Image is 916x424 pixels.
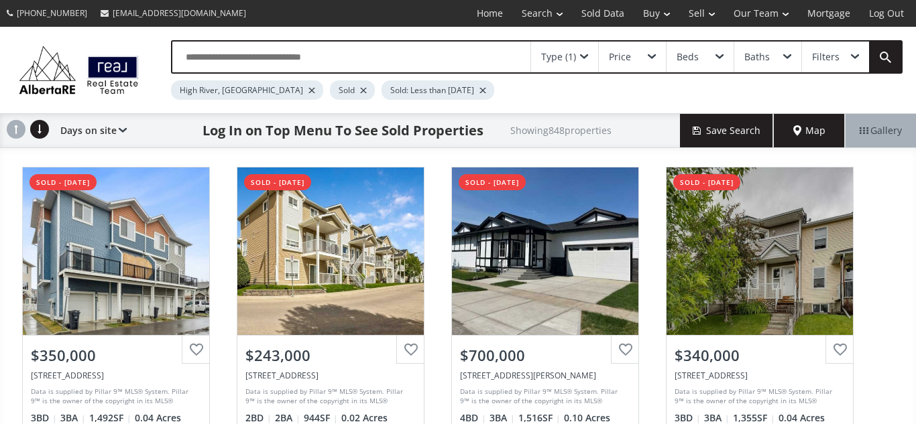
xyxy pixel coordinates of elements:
[541,52,576,62] div: Type (1)
[31,370,201,381] div: 48 Stonehouse Crescent NW, High River, AB T1V 1G1
[845,114,916,147] div: Gallery
[245,345,416,366] div: $243,000
[17,7,87,19] span: [PHONE_NUMBER]
[812,52,840,62] div: Filters
[171,80,323,100] div: High River, [GEOGRAPHIC_DATA]
[460,345,630,366] div: $700,000
[510,125,612,135] h2: Showing 848 properties
[460,370,630,381] div: 902 Macleod Trail SW, High River, AB T1V 1C1
[31,345,201,366] div: $350,000
[860,124,902,137] span: Gallery
[330,80,375,100] div: Sold
[774,114,845,147] div: Map
[31,386,198,407] div: Data is supplied by Pillar 9™ MLS® System. Pillar 9™ is the owner of the copyright in its MLS® Sy...
[675,345,845,366] div: $340,000
[245,386,412,407] div: Data is supplied by Pillar 9™ MLS® System. Pillar 9™ is the owner of the copyright in its MLS® Sy...
[382,80,494,100] div: Sold: Less than [DATE]
[793,124,825,137] span: Map
[94,1,253,25] a: [EMAIL_ADDRESS][DOMAIN_NAME]
[744,52,770,62] div: Baths
[677,52,699,62] div: Beds
[54,114,127,147] div: Days on site
[680,114,774,147] button: Save Search
[203,121,483,140] h1: Log In on Top Menu To See Sold Properties
[609,52,631,62] div: Price
[245,370,416,381] div: 106 Sunrise Terrace NE, High River, AB T1V 0C3
[113,7,246,19] span: [EMAIL_ADDRESS][DOMAIN_NAME]
[675,386,842,407] div: Data is supplied by Pillar 9™ MLS® System. Pillar 9™ is the owner of the copyright in its MLS® Sy...
[675,370,845,381] div: 1005 Prairie Sound Circle NW, High River, AB T1V 2A5
[460,386,627,407] div: Data is supplied by Pillar 9™ MLS® System. Pillar 9™ is the owner of the copyright in its MLS® Sy...
[13,43,144,97] img: Logo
